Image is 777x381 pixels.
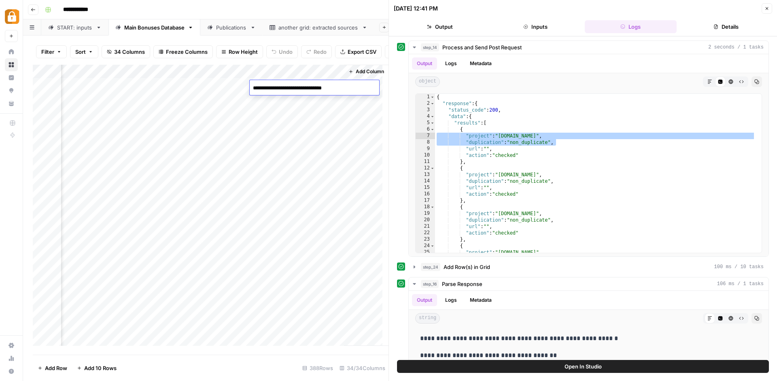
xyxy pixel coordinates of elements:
button: Filter [36,45,67,58]
button: Logs [440,294,462,306]
div: 13 [416,171,435,178]
span: Toggle code folding, rows 5 through 30 [430,120,435,126]
div: another grid: extracted sources [278,23,359,32]
div: 25 [416,249,435,256]
span: step_24 [421,263,440,271]
span: 106 ms / 1 tasks [717,280,764,288]
div: 4 [416,113,435,120]
div: 6 [416,126,435,133]
span: Toggle code folding, rows 12 through 17 [430,165,435,171]
button: Freeze Columns [153,45,213,58]
div: 12 [416,165,435,171]
button: 34 Columns [102,45,150,58]
div: 14 [416,178,435,184]
div: 24 [416,243,435,249]
a: Home [5,45,18,58]
div: 388 Rows [299,362,336,375]
a: Main Bonuses Database [108,19,200,36]
div: 19 [416,210,435,217]
span: 34 Columns [114,48,145,56]
span: Filter [41,48,54,56]
a: Browse [5,58,18,71]
span: Undo [279,48,293,56]
button: Export CSV [335,45,382,58]
div: 22 [416,230,435,236]
a: Usage [5,352,18,365]
span: Process and Send Post Request [442,43,522,51]
div: 5 [416,120,435,126]
a: Publications [200,19,263,36]
button: Logs [585,20,677,33]
button: Metadata [465,294,497,306]
button: Undo [266,45,298,58]
button: Metadata [465,57,497,70]
a: another grid: extracted sources [263,19,374,36]
img: Adzz Logo [5,9,19,24]
span: Toggle code folding, rows 24 through 29 [430,243,435,249]
button: Sort [70,45,98,58]
span: Add Row(s) in Grid [444,263,490,271]
button: Output [394,20,486,33]
a: Your Data [5,97,18,110]
button: 2 seconds / 1 tasks [409,41,769,54]
div: 21 [416,223,435,230]
div: Publications [216,23,247,32]
span: Open In Studio [565,362,602,370]
div: [DATE] 12:41 PM [394,4,438,13]
span: Toggle code folding, rows 4 through 38 [430,113,435,120]
button: Add 10 Rows [72,362,121,375]
span: Toggle code folding, rows 18 through 23 [430,204,435,210]
span: Export CSV [348,48,376,56]
span: Parse Response [442,280,482,288]
div: 18 [416,204,435,210]
button: Details [680,20,772,33]
span: Add 10 Rows [84,364,117,372]
div: 8 [416,139,435,146]
span: object [415,76,440,87]
span: step_16 [421,280,439,288]
span: Toggle code folding, rows 2 through 39 [430,100,435,107]
button: Logs [440,57,462,70]
span: Sort [75,48,86,56]
div: 2 seconds / 1 tasks [409,54,769,256]
div: 3 [416,107,435,113]
div: 1 [416,94,435,100]
button: Workspace: Adzz [5,6,18,27]
span: Toggle code folding, rows 1 through 85 [430,94,435,100]
button: Redo [301,45,332,58]
button: Inputs [489,20,582,33]
span: Toggle code folding, rows 6 through 11 [430,126,435,133]
div: 20 [416,217,435,223]
span: Add Column [356,68,384,75]
button: Help + Support [5,365,18,378]
span: string [415,313,440,324]
span: Freeze Columns [166,48,208,56]
button: 106 ms / 1 tasks [409,277,769,290]
button: Output [412,294,437,306]
a: Insights [5,71,18,84]
button: Output [412,57,437,70]
span: Redo [314,48,327,56]
div: 17 [416,197,435,204]
a: START: inputs [41,19,108,36]
div: 9 [416,146,435,152]
a: Opportunities [5,84,18,97]
div: 15 [416,184,435,191]
span: 2 seconds / 1 tasks [708,44,764,51]
div: 11 [416,159,435,165]
div: START: inputs [57,23,93,32]
button: Open In Studio [397,360,769,373]
button: 100 ms / 10 tasks [409,260,769,273]
div: 10 [416,152,435,159]
div: 34/34 Columns [336,362,388,375]
a: Settings [5,339,18,352]
span: Add Row [45,364,67,372]
div: 2 [416,100,435,107]
button: Row Height [216,45,263,58]
button: Add Column [345,66,387,77]
span: 100 ms / 10 tasks [714,263,764,271]
div: Main Bonuses Database [124,23,185,32]
span: step_14 [421,43,439,51]
div: 7 [416,133,435,139]
div: 16 [416,191,435,197]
